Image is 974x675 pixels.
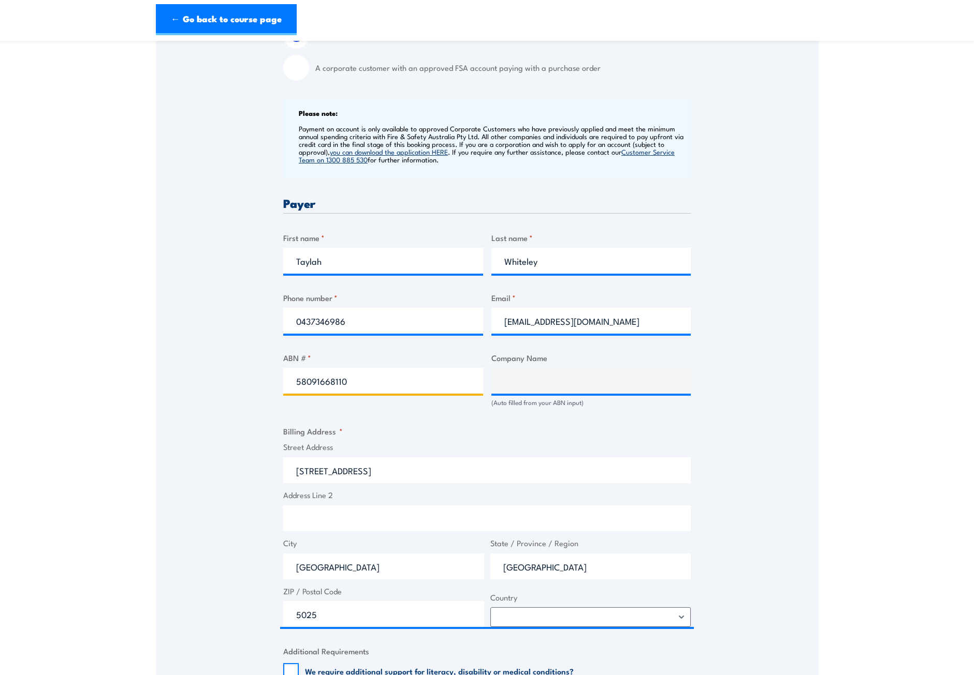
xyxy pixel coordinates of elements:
[299,147,675,164] a: Customer Service Team on 1300 885 530
[315,55,691,81] label: A corporate customer with an approved FSA account paying with a purchase order
[283,352,483,364] label: ABN #
[490,537,691,549] label: State / Province / Region
[283,441,691,453] label: Street Address
[490,592,691,604] label: Country
[491,232,691,244] label: Last name
[283,586,484,597] label: ZIP / Postal Code
[283,425,343,437] legend: Billing Address
[156,4,297,35] a: ← Go back to course page
[299,125,688,163] p: Payment on account is only available to approved Corporate Customers who have previously applied ...
[283,645,369,657] legend: Additional Requirements
[283,457,691,483] input: Enter a location
[283,537,484,549] label: City
[283,232,483,244] label: First name
[491,292,691,304] label: Email
[283,489,691,501] label: Address Line 2
[491,352,691,364] label: Company Name
[283,292,483,304] label: Phone number
[491,398,691,408] div: (Auto filled from your ABN input)
[299,108,338,118] b: Please note:
[283,197,691,209] h3: Payer
[330,147,448,156] a: you can download the application HERE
